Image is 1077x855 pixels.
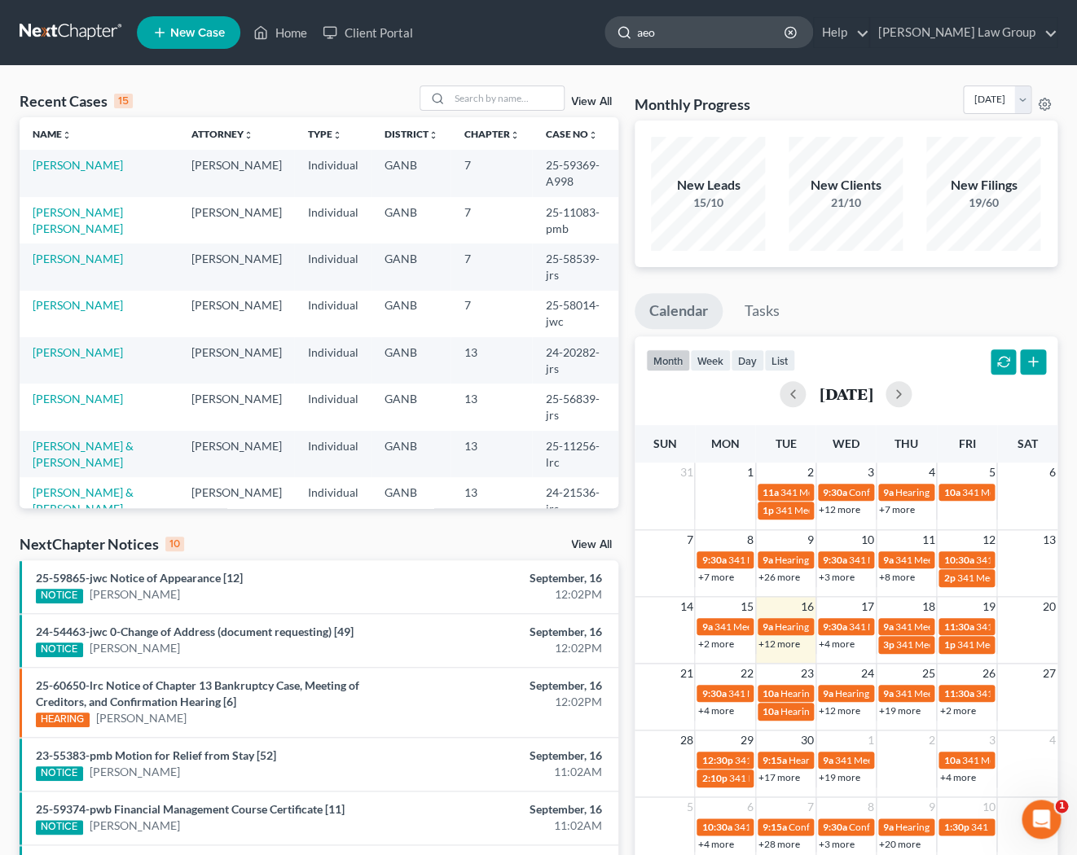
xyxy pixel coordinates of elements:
span: 27 [1041,664,1057,683]
div: NOTICE [36,642,83,657]
span: 6 [745,797,755,817]
span: 11a [763,486,779,498]
td: Individual [294,150,371,196]
input: Search by name... [450,86,564,110]
td: Individual [294,384,371,430]
span: Confirmation Hearing for [PERSON_NAME] [789,821,975,833]
span: Sat [1017,436,1037,450]
i: unfold_more [587,130,597,140]
span: 341 Meeting for [PERSON_NAME] [780,486,927,498]
span: 2:10p [701,772,727,784]
td: GANB [371,431,451,477]
span: 341 Meeting for [PERSON_NAME] [733,821,880,833]
i: unfold_more [509,130,519,140]
td: 13 [451,431,532,477]
div: NOTICE [36,820,83,835]
a: +19 more [879,704,921,717]
span: 1p [943,638,955,651]
div: 10 [165,537,184,551]
a: Case Nounfold_more [545,128,597,140]
div: September, 16 [424,570,602,586]
td: 24-20282-jrs [532,337,618,384]
input: Search by name... [637,17,786,47]
span: 24 [859,664,876,683]
span: 341 Meeting for [PERSON_NAME] [895,554,1042,566]
a: [PERSON_NAME] [33,392,123,406]
a: Help [814,18,868,47]
span: 9a [763,554,773,566]
td: [PERSON_NAME] [178,477,294,524]
a: +7 more [697,571,733,583]
span: 9a [883,687,894,699]
h3: Monthly Progress [635,94,750,114]
span: 341 Meeting for [PERSON_NAME] [895,620,1042,633]
button: week [690,349,731,371]
span: 9a [823,687,833,699]
span: 1 [1055,800,1068,813]
a: [PERSON_NAME] & [PERSON_NAME] [33,485,134,515]
div: New Filings [926,176,1040,195]
span: 8 [745,530,755,550]
span: Mon [711,436,740,450]
span: Wed [833,436,859,450]
div: HEARING [36,712,90,727]
a: [PERSON_NAME] [90,640,180,656]
span: Hearing for [PERSON_NAME] [835,687,962,699]
span: 9:15a [763,754,787,766]
span: 9:15a [763,821,787,833]
a: +12 more [758,638,800,650]
a: 23-55383-pmb Motion for Relief from Stay [52] [36,748,276,762]
td: [PERSON_NAME] [178,197,294,243]
a: +3 more [819,838,855,850]
td: GANB [371,291,451,337]
span: Hearing for [PERSON_NAME] [780,705,908,717]
a: +19 more [819,771,860,783]
a: [PERSON_NAME] [33,252,123,265]
a: 25-59865-jwc Notice of Appearance [12] [36,571,243,585]
span: 341 Meeting for [PERSON_NAME] [835,754,982,766]
td: [PERSON_NAME] [178,337,294,384]
a: +2 more [697,638,733,650]
td: 25-11083-pmb [532,197,618,243]
a: +3 more [819,571,855,583]
span: Hearing for [PERSON_NAME] [775,554,902,566]
span: 9a [823,754,833,766]
span: 341 Meeting for [PERSON_NAME] [714,620,860,633]
div: 12:02PM [424,586,602,603]
span: 4 [1048,730,1057,750]
span: 9:30a [701,687,726,699]
span: 9 [926,797,936,817]
div: 15/10 [651,195,765,211]
td: GANB [371,477,451,524]
iframe: Intercom live chat [1022,800,1061,839]
span: 12 [980,530,996,550]
a: +4 more [819,638,855,650]
span: 341 Meeting for [PERSON_NAME] [776,504,922,516]
span: 22 [739,664,755,683]
td: 25-58539-jrs [532,243,618,290]
a: Chapterunfold_more [464,128,519,140]
td: Individual [294,337,371,384]
a: Calendar [635,293,723,329]
td: [PERSON_NAME] [178,384,294,430]
a: [PERSON_NAME] [90,586,180,603]
td: [PERSON_NAME] [178,150,294,196]
td: GANB [371,197,451,243]
div: New Clients [789,176,903,195]
span: 28 [678,730,694,750]
span: 341 Meeting for [PERSON_NAME] & [PERSON_NAME] [728,554,961,566]
span: 21 [678,664,694,683]
span: 1 [866,730,876,750]
td: Individual [294,477,371,524]
span: 3p [883,638,895,651]
div: NOTICE [36,589,83,603]
span: Thu [895,436,918,450]
a: [PERSON_NAME] [33,345,123,359]
td: [PERSON_NAME] [178,243,294,290]
span: Sun [653,436,676,450]
a: View All [571,96,612,107]
td: GANB [371,243,451,290]
div: NextChapter Notices [20,534,184,554]
td: GANB [371,337,451,384]
span: 9a [883,821,894,833]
